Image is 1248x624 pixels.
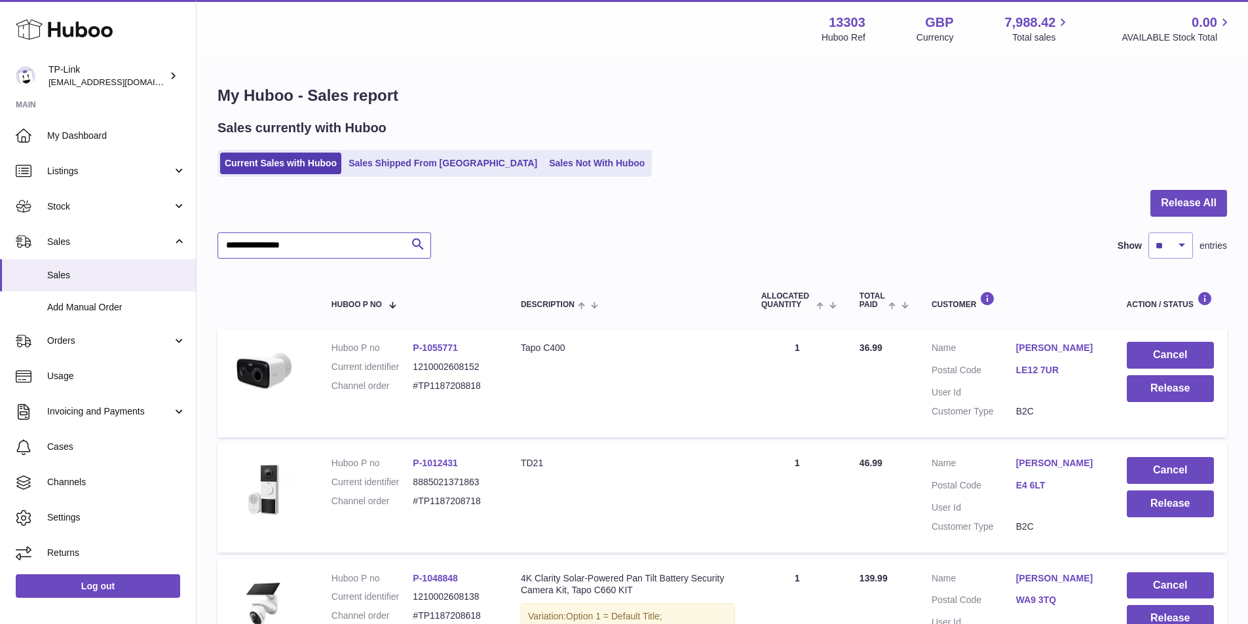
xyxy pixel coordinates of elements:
dt: User Id [932,386,1016,399]
div: Customer [932,291,1101,309]
span: My Dashboard [47,130,186,142]
span: Total sales [1012,31,1070,44]
dt: Current identifier [331,591,413,603]
span: 7,988.42 [1005,14,1056,31]
dd: #TP1187208718 [413,495,495,507]
strong: 13303 [829,14,865,31]
span: entries [1200,240,1227,252]
label: Show [1118,240,1142,252]
span: ALLOCATED Quantity [761,292,813,309]
td: 1 [748,444,846,553]
a: P-1048848 [413,573,458,583]
dt: Huboo P no [331,572,413,585]
dd: B2C [1016,405,1101,418]
dd: #TP1187208618 [413,610,495,622]
dt: Customer Type [932,405,1016,418]
a: P-1012431 [413,458,458,468]
button: Release [1127,490,1214,517]
dt: Huboo P no [331,342,413,354]
span: Settings [47,511,186,524]
button: Cancel [1127,572,1214,599]
div: 4K Clarity Solar-Powered Pan Tilt Battery Security Camera Kit, Tapo C660 KIT [521,572,735,597]
span: [EMAIL_ADDRESS][DOMAIN_NAME] [48,77,193,87]
img: 1756198931.jpg [231,342,296,404]
span: AVAILABLE Stock Total [1122,31,1232,44]
strong: GBP [925,14,953,31]
span: Huboo P no [331,301,382,309]
dd: B2C [1016,521,1101,533]
span: 36.99 [860,342,882,353]
button: Cancel [1127,457,1214,484]
div: TP-Link [48,64,166,88]
a: [PERSON_NAME] [1016,457,1101,469]
span: Usage [47,370,186,382]
dd: 1210002608138 [413,591,495,603]
span: Stock [47,200,172,213]
dd: 8885021371863 [413,476,495,488]
span: Description [521,301,575,309]
dt: Postal Code [932,594,1016,610]
dt: Current identifier [331,361,413,373]
span: Sales [47,236,172,248]
span: Option 1 = Default Title; [566,611,662,621]
div: Tapo C400 [521,342,735,354]
a: LE12 7UR [1016,364,1101,376]
img: 1727277818.jpg [231,457,296,523]
a: P-1055771 [413,342,458,353]
dt: Customer Type [932,521,1016,533]
a: 7,988.42 Total sales [1005,14,1071,44]
span: Total paid [860,292,885,309]
dt: Channel order [331,380,413,392]
span: 46.99 [860,458,882,468]
a: 0.00 AVAILABLE Stock Total [1122,14,1232,44]
a: Log out [16,574,180,598]
span: 139.99 [860,573,888,583]
dt: Postal Code [932,364,1016,380]
div: Currency [917,31,954,44]
button: Release [1127,375,1214,402]
h2: Sales currently with Huboo [217,119,387,137]
a: WA9 3TQ [1016,594,1101,606]
div: TD21 [521,457,735,469]
img: gaby.chen@tp-link.com [16,66,35,86]
dt: Channel order [331,610,413,622]
span: Invoicing and Payments [47,405,172,418]
dt: Name [932,572,1016,588]
dd: #TP1187208818 [413,380,495,392]
dt: Current identifier [331,476,413,488]
dt: Name [932,457,1016,473]
dd: 1210002608152 [413,361,495,373]
span: Sales [47,269,186,282]
dt: Huboo P no [331,457,413,469]
button: Release All [1150,190,1227,217]
a: Current Sales with Huboo [220,153,341,174]
span: Orders [47,335,172,347]
span: Add Manual Order [47,301,186,314]
a: Sales Shipped From [GEOGRAPHIC_DATA] [344,153,542,174]
dt: Name [932,342,1016,358]
button: Cancel [1127,342,1214,369]
td: 1 [748,329,846,437]
dt: Channel order [331,495,413,507]
a: [PERSON_NAME] [1016,572,1101,585]
h1: My Huboo - Sales report [217,85,1227,106]
div: Action / Status [1127,291,1214,309]
div: Huboo Ref [822,31,865,44]
a: [PERSON_NAME] [1016,342,1101,354]
span: Channels [47,476,186,488]
a: Sales Not With Huboo [544,153,649,174]
span: Cases [47,441,186,453]
dt: Postal Code [932,479,1016,495]
span: 0.00 [1192,14,1217,31]
a: E4 6LT [1016,479,1101,492]
span: Listings [47,165,172,177]
dt: User Id [932,502,1016,514]
span: Returns [47,547,186,559]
